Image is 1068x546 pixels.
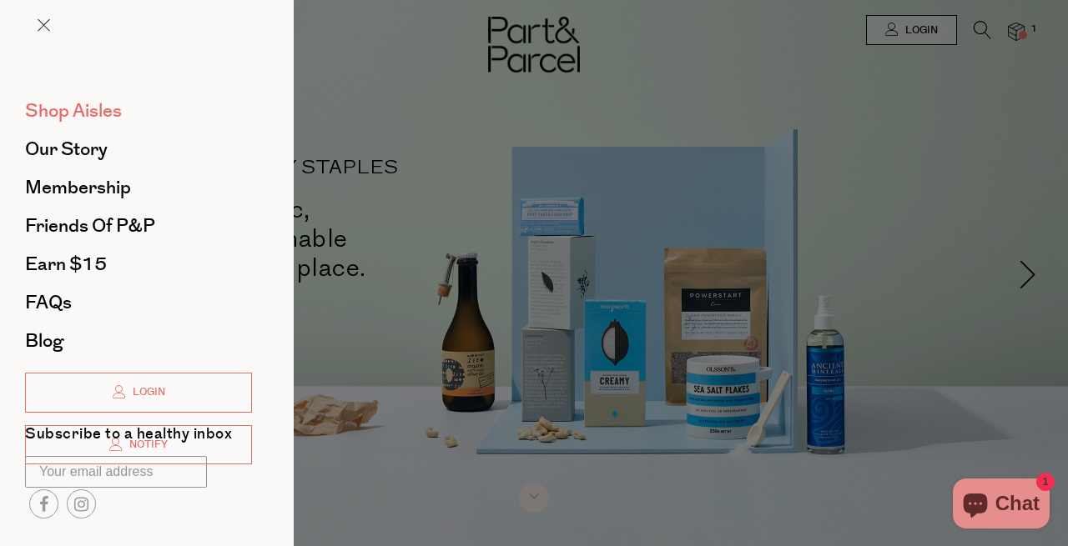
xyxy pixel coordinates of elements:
[25,98,122,124] span: Shop Aisles
[25,427,232,448] label: Subscribe to a healthy inbox
[25,289,72,316] span: FAQs
[25,102,252,120] a: Shop Aisles
[25,332,252,350] a: Blog
[25,140,252,158] a: Our Story
[25,174,131,201] span: Membership
[25,217,252,235] a: Friends of P&P
[25,373,252,413] a: Login
[25,255,252,273] a: Earn $15
[25,328,63,354] span: Blog
[25,456,207,488] input: Your email address
[128,385,165,399] span: Login
[25,213,155,239] span: Friends of P&P
[25,251,107,278] span: Earn $15
[25,136,108,163] span: Our Story
[25,293,252,312] a: FAQs
[25,178,252,197] a: Membership
[948,478,1055,533] inbox-online-store-chat: Shopify online store chat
